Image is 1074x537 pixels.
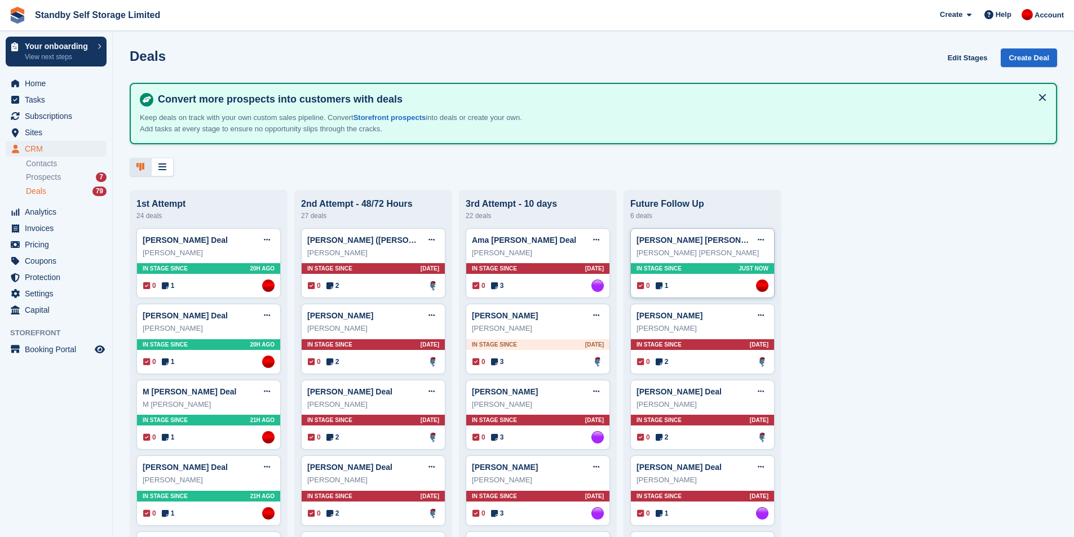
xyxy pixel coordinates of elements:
[6,286,107,301] a: menu
[162,357,175,367] span: 1
[585,416,604,424] span: [DATE]
[262,507,275,520] a: Aaron Winter
[143,281,156,291] span: 0
[943,48,992,67] a: Edit Stages
[427,279,439,292] a: Glenn Fisher
[143,247,275,259] div: [PERSON_NAME]
[591,507,604,520] img: Sue Ford
[26,185,107,197] a: Deals 79
[637,247,768,259] div: [PERSON_NAME] [PERSON_NAME]
[750,340,768,349] span: [DATE]
[262,431,275,443] a: Aaron Winter
[472,311,538,320] a: [PERSON_NAME]
[585,340,604,349] span: [DATE]
[1001,48,1057,67] a: Create Deal
[472,432,485,442] span: 0
[472,399,604,410] div: [PERSON_NAME]
[143,264,188,273] span: In stage since
[92,187,107,196] div: 79
[262,356,275,368] a: Aaron Winter
[143,340,188,349] span: In stage since
[307,236,604,245] a: [PERSON_NAME] ([PERSON_NAME][EMAIL_ADDRESS][DOMAIN_NAME]) Deal
[143,236,228,245] a: [PERSON_NAME] Deal
[162,508,175,518] span: 1
[307,399,439,410] div: [PERSON_NAME]
[427,356,439,368] a: Glenn Fisher
[130,48,166,64] h1: Deals
[326,281,339,291] span: 2
[656,432,669,442] span: 2
[307,323,439,334] div: [PERSON_NAME]
[25,237,92,252] span: Pricing
[637,474,768,486] div: [PERSON_NAME]
[630,199,775,209] div: Future Follow Up
[739,264,768,273] span: Just now
[308,508,321,518] span: 0
[591,431,604,443] a: Sue Ford
[756,431,768,443] a: Glenn Fisher
[472,340,517,349] span: In stage since
[25,269,92,285] span: Protection
[6,76,107,91] a: menu
[307,311,373,320] a: [PERSON_NAME]
[637,387,722,396] a: [PERSON_NAME] Deal
[93,343,107,356] a: Preview store
[6,237,107,252] a: menu
[637,281,650,291] span: 0
[472,416,517,424] span: In stage since
[750,416,768,424] span: [DATE]
[136,199,281,209] div: 1st Attempt
[427,507,439,520] img: Glenn Fisher
[637,323,768,334] div: [PERSON_NAME]
[6,92,107,108] a: menu
[491,357,504,367] span: 3
[472,281,485,291] span: 0
[30,6,165,24] a: Standby Self Storage Limited
[637,492,682,500] span: In stage since
[307,387,392,396] a: [PERSON_NAME] Deal
[25,52,92,62] p: View next steps
[25,92,92,108] span: Tasks
[307,247,439,259] div: [PERSON_NAME]
[637,236,935,245] a: [PERSON_NAME] [PERSON_NAME] ([EMAIL_ADDRESS][DOMAIN_NAME]) Deal
[750,492,768,500] span: [DATE]
[6,108,107,124] a: menu
[756,356,768,368] a: Glenn Fisher
[25,302,92,318] span: Capital
[250,264,275,273] span: 20H AGO
[630,209,775,223] div: 6 deals
[143,416,188,424] span: In stage since
[140,112,534,134] p: Keep deals on track with your own custom sales pipeline. Convert into deals or create your own. A...
[656,281,669,291] span: 1
[143,492,188,500] span: In stage since
[307,463,392,472] a: [PERSON_NAME] Deal
[637,399,768,410] div: [PERSON_NAME]
[427,431,439,443] a: Glenn Fisher
[6,269,107,285] a: menu
[591,356,604,368] img: Glenn Fisher
[143,387,236,396] a: M [PERSON_NAME] Deal
[326,508,339,518] span: 2
[472,508,485,518] span: 0
[637,463,722,472] a: [PERSON_NAME] Deal
[472,387,538,396] a: [PERSON_NAME]
[472,264,517,273] span: In stage since
[153,93,1047,106] h4: Convert more prospects into customers with deals
[308,281,321,291] span: 0
[472,236,576,245] a: Ama [PERSON_NAME] Deal
[308,432,321,442] span: 0
[25,76,92,91] span: Home
[491,281,504,291] span: 3
[143,463,228,472] a: [PERSON_NAME] Deal
[472,463,538,472] a: [PERSON_NAME]
[472,357,485,367] span: 0
[250,492,275,500] span: 21H AGO
[307,474,439,486] div: [PERSON_NAME]
[162,281,175,291] span: 1
[143,474,275,486] div: [PERSON_NAME]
